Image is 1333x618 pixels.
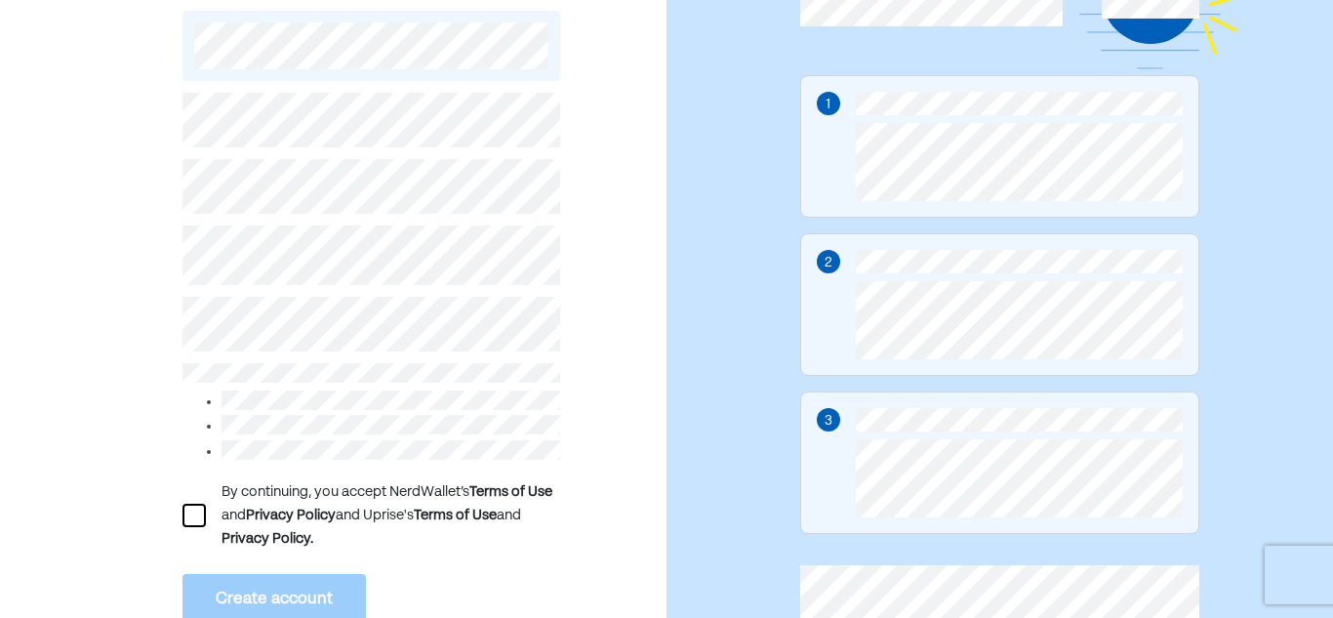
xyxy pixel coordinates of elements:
div: Privacy Policy. [222,527,313,551]
div: 1 [826,94,830,115]
div: Terms of Use [414,504,497,527]
div: 2 [825,252,832,273]
div: 3 [825,410,832,432]
div: By continuing, you accept NerdWallet’s and and Uprise's and [222,480,560,551]
div: Terms of Use [469,480,552,504]
div: Privacy Policy [246,504,336,527]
